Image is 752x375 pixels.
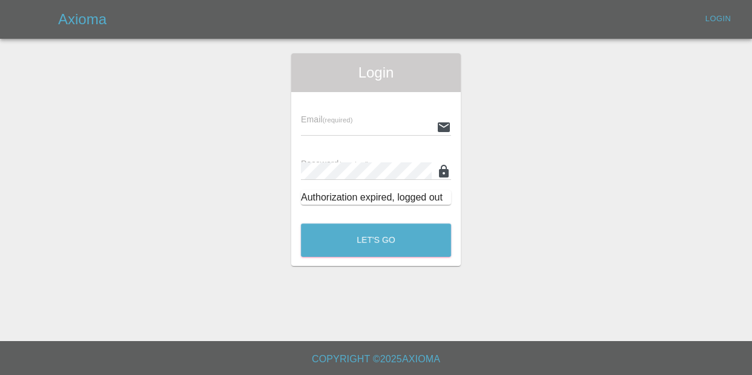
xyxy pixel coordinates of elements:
[301,159,369,168] span: Password
[339,161,369,168] small: (required)
[301,114,352,124] span: Email
[301,224,451,257] button: Let's Go
[10,351,742,368] h6: Copyright © 2025 Axioma
[323,116,353,124] small: (required)
[301,63,451,82] span: Login
[301,190,451,205] div: Authorization expired, logged out
[58,10,107,29] h5: Axioma
[699,10,737,28] a: Login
